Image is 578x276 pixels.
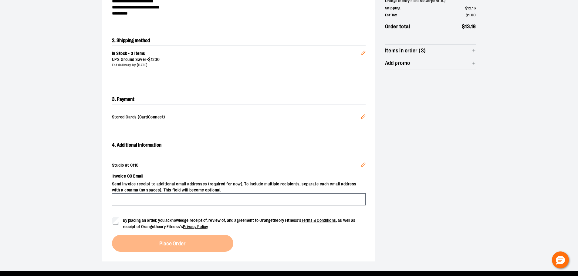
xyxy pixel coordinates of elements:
button: Edit [356,109,370,126]
span: . [470,24,471,29]
button: Add promo [385,57,476,69]
button: Edit [356,158,370,174]
span: By placing an order, you acknowledge receipt of, review of, and agreement to Orangetheory Fitness... [123,218,356,229]
button: Edit [356,41,370,62]
span: 12 [467,6,471,10]
input: By placing an order, you acknowledge receipt of, review of, and agreement to Orangetheory Fitness... [112,217,119,224]
span: Add promo [385,60,410,66]
h2: 3. Payment [112,95,366,105]
a: Privacy Policy [183,224,208,229]
span: Send invoice receipt to additional email addresses (required for now). To include multiple recipi... [112,181,366,193]
div: In Stock - 3 items [112,51,361,57]
span: $ [462,24,465,29]
span: . [470,13,471,17]
span: 1 [468,13,470,17]
span: $ [148,57,151,62]
span: $ [465,6,468,10]
span: 13 [465,24,470,29]
span: 12 [151,57,155,62]
span: . [155,57,156,62]
button: Hello, have a question? Let’s chat. [552,251,569,268]
span: $ [466,13,468,17]
span: 00 [471,13,476,17]
span: Shipping [385,5,401,11]
span: 16 [471,24,476,29]
h2: 2. Shipping method [112,36,366,45]
span: 16 [472,6,476,10]
div: UPS Ground Saver - [112,57,361,63]
a: Terms & Conditions [301,218,336,223]
h2: 4. Additional Information [112,140,366,150]
button: Items in order (3) [385,45,476,57]
span: Items in order (3) [385,48,426,54]
div: Studio #: 0110 [112,162,366,168]
span: Stored Cards (CardConnect) [112,114,361,121]
span: Order total [385,23,410,31]
div: Est delivery by [DATE] [112,63,361,68]
span: . [471,6,472,10]
span: 16 [155,57,160,62]
label: Invoice CC Email [112,171,366,181]
span: Est Tax [385,12,397,18]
